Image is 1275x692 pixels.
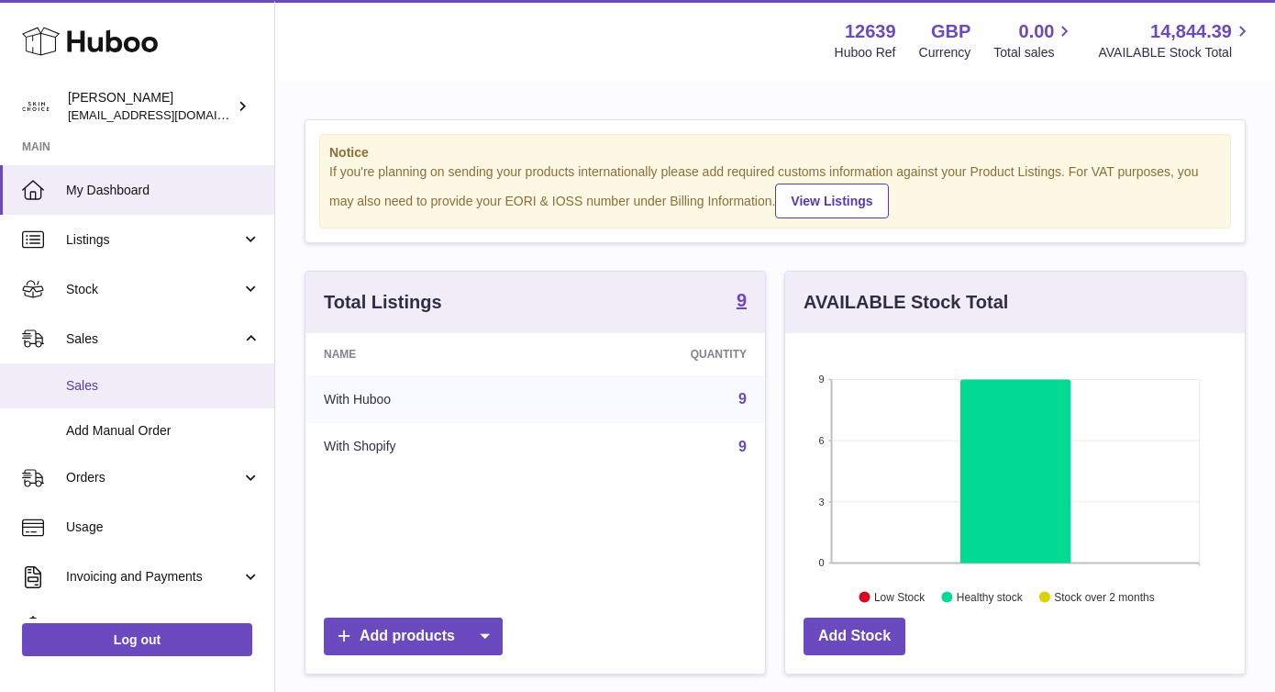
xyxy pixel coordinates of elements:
[737,291,747,313] a: 9
[329,144,1221,162] strong: Notice
[66,377,261,395] span: Sales
[553,333,765,375] th: Quantity
[835,44,896,61] div: Huboo Ref
[305,375,553,423] td: With Huboo
[818,435,824,446] text: 6
[305,423,553,471] td: With Shopify
[1054,590,1154,603] text: Stock over 2 months
[68,89,233,124] div: [PERSON_NAME]
[1150,19,1232,44] span: 14,844.39
[804,618,905,655] a: Add Stock
[305,333,553,375] th: Name
[931,19,970,44] strong: GBP
[737,291,747,309] strong: 9
[66,281,241,298] span: Stock
[22,93,50,120] img: admin@skinchoice.com
[957,590,1024,603] text: Healthy stock
[1098,19,1253,61] a: 14,844.39 AVAILABLE Stock Total
[66,182,261,199] span: My Dashboard
[329,163,1221,218] div: If you're planning on sending your products internationally please add required customs informati...
[324,290,442,315] h3: Total Listings
[66,422,261,440] span: Add Manual Order
[1019,19,1055,44] span: 0.00
[66,231,241,249] span: Listings
[66,618,261,635] span: Cases
[1098,44,1253,61] span: AVAILABLE Stock Total
[775,184,888,218] a: View Listings
[66,330,241,348] span: Sales
[68,107,270,122] span: [EMAIL_ADDRESS][DOMAIN_NAME]
[66,568,241,586] span: Invoicing and Payments
[738,439,747,454] a: 9
[324,618,503,655] a: Add products
[66,469,241,486] span: Orders
[804,290,1008,315] h3: AVAILABLE Stock Total
[993,44,1075,61] span: Total sales
[993,19,1075,61] a: 0.00 Total sales
[22,623,252,656] a: Log out
[919,44,971,61] div: Currency
[818,557,824,568] text: 0
[818,374,824,385] text: 9
[738,391,747,407] a: 9
[66,519,261,536] span: Usage
[818,496,824,507] text: 3
[874,590,926,603] text: Low Stock
[845,19,896,44] strong: 12639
